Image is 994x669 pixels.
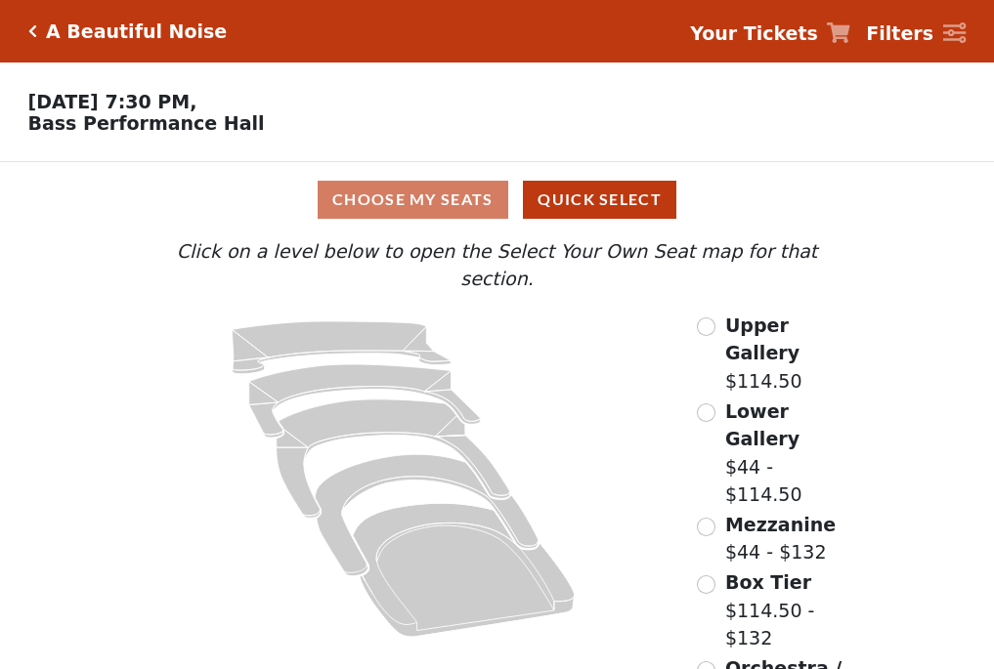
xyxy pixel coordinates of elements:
label: $114.50 - $132 [725,568,856,652]
path: Orchestra / Parterre Circle - Seats Available: 14 [354,503,576,637]
span: Box Tier [725,571,811,593]
strong: Your Tickets [690,22,818,44]
p: Click on a level below to open the Select Your Own Seat map for that section. [138,237,855,293]
label: $44 - $132 [725,511,836,566]
span: Mezzanine [725,514,836,535]
path: Lower Gallery - Seats Available: 42 [249,364,481,438]
button: Quick Select [523,181,676,219]
path: Upper Gallery - Seats Available: 286 [233,321,452,374]
strong: Filters [866,22,933,44]
a: Filters [866,20,966,48]
span: Upper Gallery [725,314,800,364]
h5: A Beautiful Noise [46,21,227,43]
a: Your Tickets [690,20,850,48]
label: $114.50 [725,312,856,396]
a: Click here to go back to filters [28,24,37,38]
label: $44 - $114.50 [725,397,856,509]
span: Lower Gallery [725,400,800,450]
